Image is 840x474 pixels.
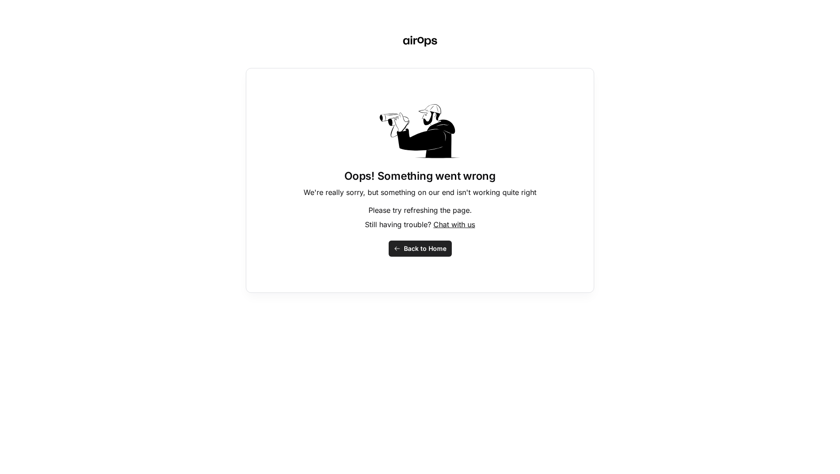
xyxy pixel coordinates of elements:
button: Back to Home [389,241,452,257]
p: Please try refreshing the page. [369,205,472,216]
p: We're really sorry, but something on our end isn't working quite right [304,187,536,198]
span: Back to Home [404,244,446,253]
span: Chat with us [433,220,475,229]
h1: Oops! Something went wrong [344,169,496,183]
p: Still having trouble? [365,219,475,230]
